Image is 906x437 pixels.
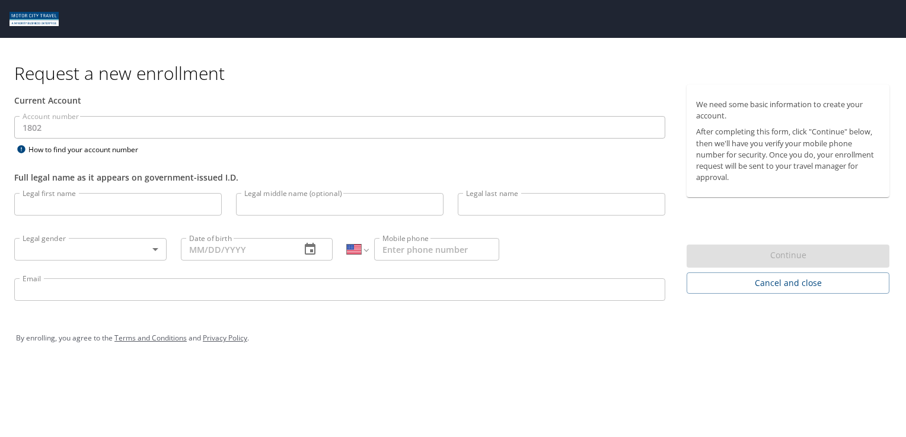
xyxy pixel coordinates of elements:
[203,333,247,343] a: Privacy Policy
[9,12,59,26] img: Motor City logo
[696,99,880,121] p: We need some basic information to create your account.
[14,62,899,85] h1: Request a new enrollment
[14,238,167,261] div: ​
[181,238,292,261] input: MM/DD/YYYY
[114,333,187,343] a: Terms and Conditions
[14,142,162,157] div: How to find your account number
[374,238,499,261] input: Enter phone number
[14,171,665,184] div: Full legal name as it appears on government-issued I.D.
[14,94,665,107] div: Current Account
[687,272,889,294] button: Cancel and close
[696,276,880,291] span: Cancel and close
[696,126,880,183] p: After completing this form, click "Continue" below, then we'll have you verify your mobile phone ...
[16,323,890,353] div: By enrolling, you agree to the and .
